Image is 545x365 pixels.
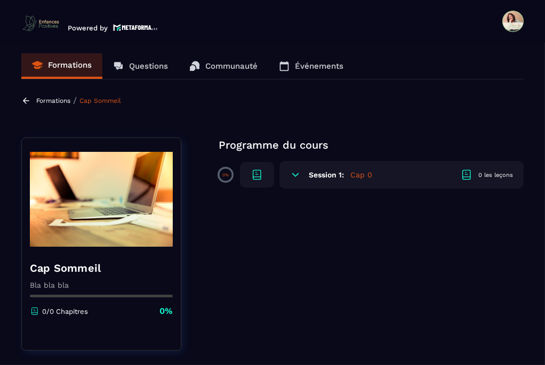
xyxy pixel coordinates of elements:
[79,97,121,104] a: Cap Sommeil
[219,137,524,152] p: Programme du cours
[205,61,258,71] p: Communauté
[73,95,77,106] span: /
[159,305,173,317] p: 0%
[179,53,268,79] a: Communauté
[21,53,102,79] a: Formations
[129,61,168,71] p: Questions
[30,146,173,253] img: banner
[48,60,92,70] p: Formations
[68,24,108,32] p: Powered by
[30,261,173,275] h4: Cap Sommeil
[102,53,179,79] a: Questions
[222,173,229,177] p: 0%
[309,171,344,179] h6: Session 1:
[21,15,60,32] img: logo-branding
[268,53,354,79] a: Événements
[295,61,343,71] p: Événements
[350,169,372,180] h5: Cap 0
[478,171,513,179] div: 0 les leçons
[113,23,158,32] img: logo
[36,97,70,104] a: Formations
[42,307,88,315] p: 0/0 Chapitres
[30,281,173,289] p: Bla bla bla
